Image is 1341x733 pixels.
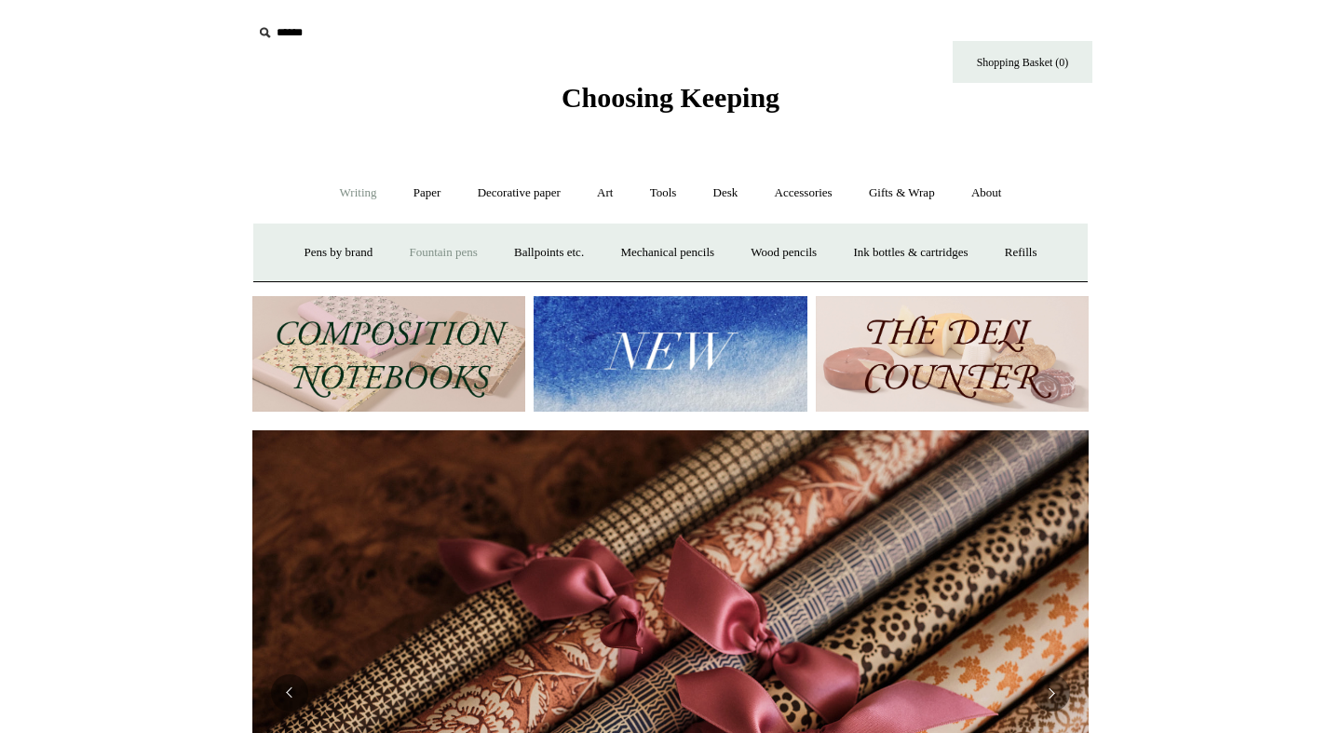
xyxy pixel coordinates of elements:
a: Desk [697,169,755,218]
a: Art [580,169,630,218]
a: Paper [397,169,458,218]
a: Shopping Basket (0) [953,41,1092,83]
button: Next [1033,674,1070,712]
a: Tools [633,169,694,218]
a: Ink bottles & cartridges [836,228,984,278]
a: Wood pencils [734,228,833,278]
a: Accessories [758,169,849,218]
a: Mechanical pencils [603,228,731,278]
span: Choosing Keeping [562,82,779,113]
a: Refills [988,228,1054,278]
a: Pens by brand [288,228,390,278]
a: Writing [323,169,394,218]
a: Decorative paper [461,169,577,218]
a: Ballpoints etc. [497,228,601,278]
img: 202302 Composition ledgers.jpg__PID:69722ee6-fa44-49dd-a067-31375e5d54ec [252,296,525,413]
button: Previous [271,674,308,712]
img: The Deli Counter [816,296,1089,413]
a: Choosing Keeping [562,97,779,110]
a: Gifts & Wrap [852,169,952,218]
a: About [955,169,1019,218]
a: Fountain pens [392,228,494,278]
img: New.jpg__PID:f73bdf93-380a-4a35-bcfe-7823039498e1 [534,296,806,413]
